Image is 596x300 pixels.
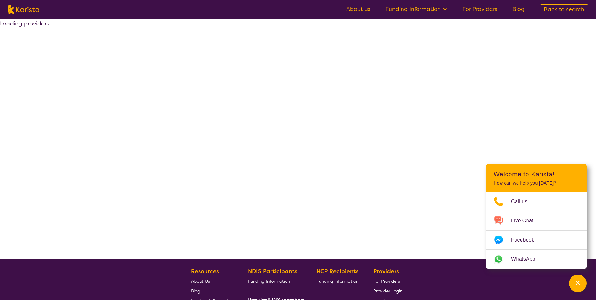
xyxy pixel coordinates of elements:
[373,286,402,296] a: Provider Login
[316,278,358,284] span: Funding Information
[512,5,525,13] a: Blog
[373,278,400,284] span: For Providers
[486,250,587,269] a: Web link opens in a new tab.
[248,268,297,275] b: NDIS Participants
[248,278,290,284] span: Funding Information
[346,5,370,13] a: About us
[544,6,584,13] span: Back to search
[191,268,219,275] b: Resources
[569,275,587,292] button: Channel Menu
[373,268,399,275] b: Providers
[373,288,402,294] span: Provider Login
[486,164,587,269] div: Channel Menu
[373,276,402,286] a: For Providers
[494,181,579,186] p: How can we help you [DATE]?
[316,276,358,286] a: Funding Information
[511,216,541,225] span: Live Chat
[191,276,233,286] a: About Us
[511,254,543,264] span: WhatsApp
[486,192,587,269] ul: Choose channel
[540,4,588,14] a: Back to search
[511,235,542,245] span: Facebook
[191,278,210,284] span: About Us
[191,286,233,296] a: Blog
[248,276,302,286] a: Funding Information
[462,5,497,13] a: For Providers
[494,170,579,178] h2: Welcome to Karista!
[316,268,358,275] b: HCP Recipients
[511,197,535,206] span: Call us
[385,5,447,13] a: Funding Information
[191,288,200,294] span: Blog
[8,5,39,14] img: Karista logo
